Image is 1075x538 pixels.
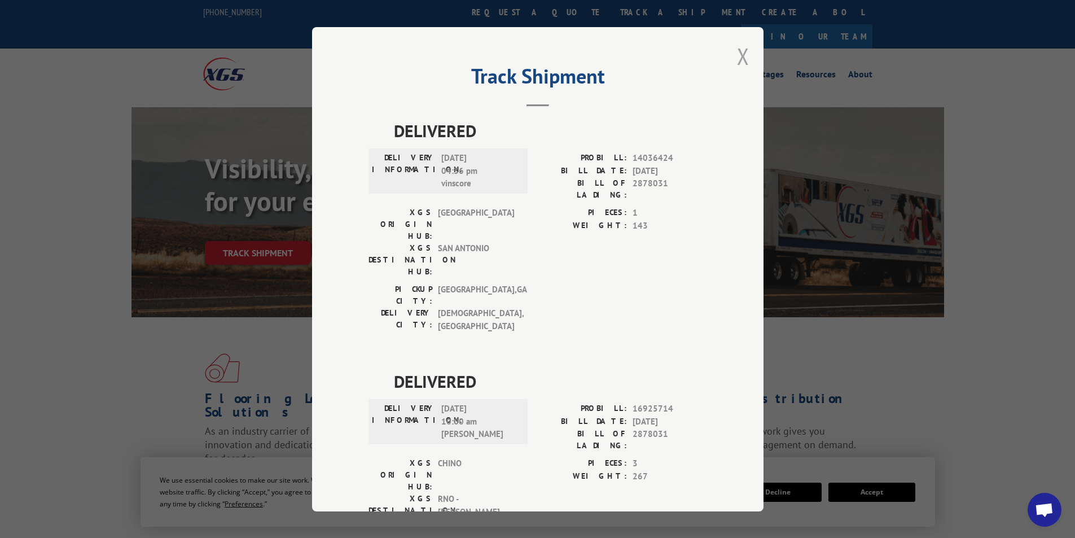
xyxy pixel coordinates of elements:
label: PROBILL: [538,152,627,165]
label: PIECES: [538,457,627,470]
span: DELIVERED [394,118,707,143]
span: [DATE] [633,415,707,428]
span: RNO - [PERSON_NAME] TRANSP [438,493,514,531]
span: 267 [633,470,707,483]
span: 1 [633,207,707,220]
label: PROBILL: [538,403,627,415]
span: [GEOGRAPHIC_DATA] , GA [438,283,514,307]
label: XGS DESTINATION HUB: [368,242,432,278]
label: XGS DESTINATION HUB: [368,493,432,531]
div: Open chat [1028,493,1061,527]
label: DELIVERY INFORMATION: [372,403,436,441]
span: CHINO [438,457,514,493]
label: DELIVERY INFORMATION: [372,152,436,190]
span: 2878031 [633,428,707,452]
span: 2878031 [633,177,707,201]
label: XGS ORIGIN HUB: [368,207,432,242]
label: BILL OF LADING: [538,177,627,201]
label: XGS ORIGIN HUB: [368,457,432,493]
h2: Track Shipment [368,68,707,90]
label: WEIGHT: [538,219,627,232]
span: 16925714 [633,403,707,415]
span: [DEMOGRAPHIC_DATA] , [GEOGRAPHIC_DATA] [438,307,514,333]
label: BILL DATE: [538,164,627,177]
label: PIECES: [538,207,627,220]
span: 3 [633,457,707,470]
label: DELIVERY CITY: [368,307,432,333]
button: Close modal [737,41,749,71]
label: PICKUP CITY: [368,283,432,307]
span: [DATE] 04:36 pm vinscore [441,152,517,190]
span: 14036424 [633,152,707,165]
label: WEIGHT: [538,470,627,483]
label: BILL DATE: [538,415,627,428]
span: DELIVERED [394,369,707,394]
span: SAN ANTONIO [438,242,514,278]
span: [GEOGRAPHIC_DATA] [438,207,514,242]
label: BILL OF LADING: [538,428,627,452]
span: 143 [633,219,707,232]
span: [DATE] [633,164,707,177]
span: [DATE] 10:00 am [PERSON_NAME] [441,403,517,441]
